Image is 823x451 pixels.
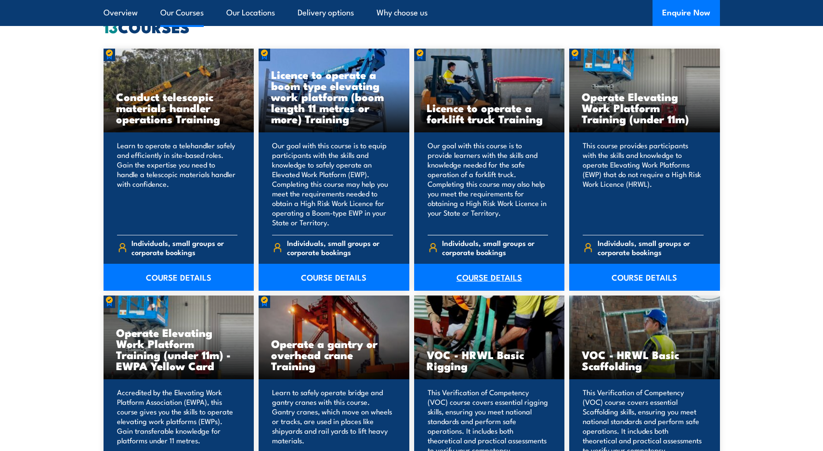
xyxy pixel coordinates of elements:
[582,91,707,124] h3: Operate Elevating Work Platform Training (under 11m)
[271,69,397,124] h3: Licence to operate a boom type elevating work platform (boom length 11 metres or more) Training
[116,327,242,371] h3: Operate Elevating Work Platform Training (under 11m) - EWPA Yellow Card
[259,264,409,291] a: COURSE DETAILS
[116,91,242,124] h3: Conduct telescopic materials handler operations Training
[287,238,393,257] span: Individuals, small groups or corporate bookings
[427,102,552,124] h3: Licence to operate a forklift truck Training
[428,141,549,227] p: Our goal with this course is to provide learners with the skills and knowledge needed for the saf...
[442,238,548,257] span: Individuals, small groups or corporate bookings
[117,141,238,227] p: Learn to operate a telehandler safely and efficiently in site-based roles. Gain the expertise you...
[598,238,704,257] span: Individuals, small groups or corporate bookings
[104,14,118,39] strong: 13
[414,264,565,291] a: COURSE DETAILS
[271,338,397,371] h3: Operate a gantry or overhead crane Training
[569,264,720,291] a: COURSE DETAILS
[131,238,237,257] span: Individuals, small groups or corporate bookings
[582,349,707,371] h3: VOC - HRWL Basic Scaffolding
[104,264,254,291] a: COURSE DETAILS
[427,349,552,371] h3: VOC - HRWL Basic Rigging
[272,141,393,227] p: Our goal with this course is to equip participants with the skills and knowledge to safely operat...
[104,20,720,33] h2: COURSES
[583,141,704,227] p: This course provides participants with the skills and knowledge to operate Elevating Work Platfor...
